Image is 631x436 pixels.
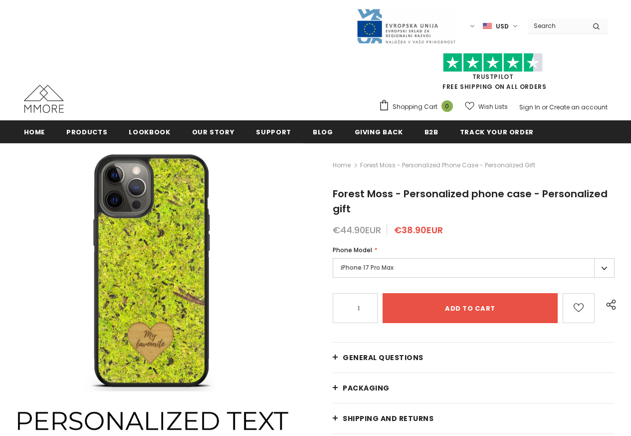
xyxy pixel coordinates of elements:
a: Track your order [460,120,534,143]
span: or [542,103,548,111]
a: PACKAGING [333,373,615,403]
span: Blog [313,127,333,137]
span: Shipping and returns [343,414,433,424]
span: Track your order [460,127,534,137]
a: Home [333,159,351,171]
a: Giving back [355,120,403,143]
a: Home [24,120,45,143]
span: Forest Moss - Personalized phone case - Personalized gift [333,187,608,216]
span: €38.90EUR [394,224,443,236]
input: Add to cart [383,293,558,323]
span: Lookbook [129,127,170,137]
a: Sign In [519,103,540,111]
span: USD [496,21,509,31]
span: Giving back [355,127,403,137]
a: Trustpilot [472,72,514,81]
span: Products [66,127,107,137]
span: Home [24,127,45,137]
span: €44.90EUR [333,224,381,236]
span: Wish Lists [478,102,508,112]
span: Forest Moss - Personalized phone case - Personalized gift [360,159,535,171]
span: Phone Model [333,246,372,254]
a: Javni Razpis [356,21,456,30]
a: Shopping Cart 0 [379,99,458,114]
a: Lookbook [129,120,170,143]
span: B2B [424,127,438,137]
a: Create an account [549,103,608,111]
img: USD [483,22,492,30]
a: B2B [424,120,438,143]
a: Blog [313,120,333,143]
span: FREE SHIPPING ON ALL ORDERS [379,57,608,91]
img: Trust Pilot Stars [443,53,543,72]
img: MMORE Cases [24,85,64,113]
a: Products [66,120,107,143]
a: Shipping and returns [333,404,615,434]
span: 0 [441,100,453,112]
span: support [256,127,291,137]
a: Our Story [192,120,235,143]
label: iPhone 17 Pro Max [333,258,615,278]
span: Shopping Cart [393,102,437,112]
span: Our Story [192,127,235,137]
img: Javni Razpis [356,8,456,44]
span: General Questions [343,353,423,363]
input: Search Site [528,18,585,33]
a: Wish Lists [465,98,508,115]
a: support [256,120,291,143]
a: General Questions [333,343,615,373]
span: PACKAGING [343,383,390,393]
